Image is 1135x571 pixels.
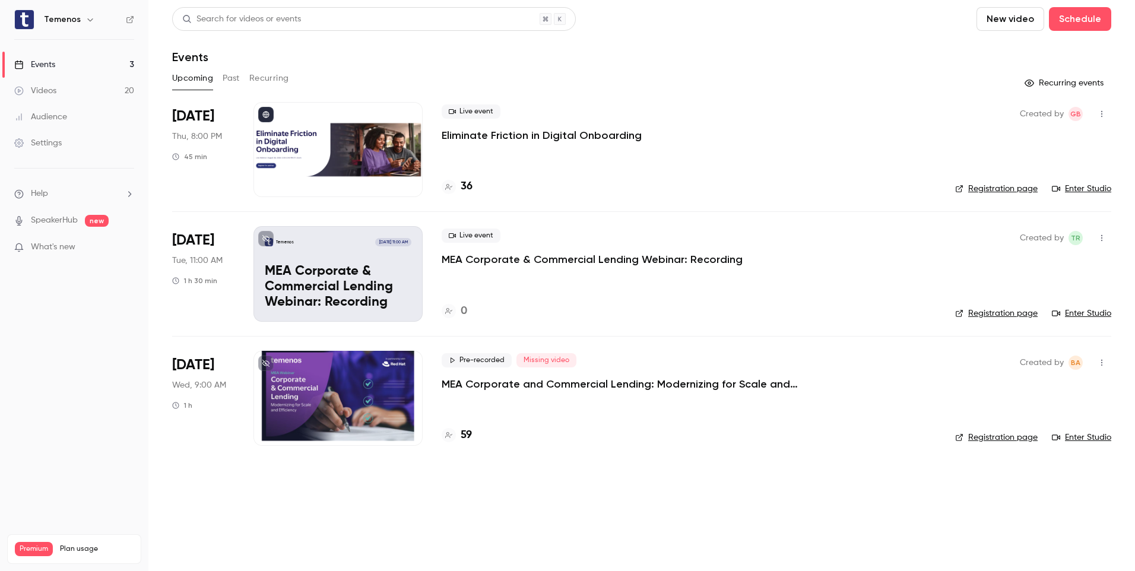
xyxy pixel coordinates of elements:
span: Live event [442,104,500,119]
div: Audience [14,111,67,123]
span: Created by [1020,356,1064,370]
p: Temenos [276,239,294,245]
a: Enter Studio [1052,307,1111,319]
h4: 0 [461,303,467,319]
a: 36 [442,179,473,195]
div: 1 h 30 min [172,276,217,285]
a: MEA Corporate & Commercial Lending Webinar: Recording Temenos[DATE] 11:00 AMMEA Corporate & Comme... [253,226,423,321]
h4: 59 [461,427,472,443]
div: Settings [14,137,62,149]
div: 45 min [172,152,207,161]
a: SpeakerHub [31,214,78,227]
a: Registration page [955,432,1038,443]
span: Created by [1020,231,1064,245]
span: [DATE] [172,231,214,250]
span: Balamurugan Arunachalam [1069,356,1083,370]
button: Recurring [249,69,289,88]
a: Enter Studio [1052,183,1111,195]
a: MEA Corporate & Commercial Lending Webinar: Recording [442,252,743,267]
a: Eliminate Friction in Digital Onboarding [442,128,642,142]
p: MEA Corporate & Commercial Lending Webinar: Recording [265,264,411,310]
span: Missing video [516,353,576,367]
span: TR [1071,231,1080,245]
div: Videos [14,85,56,97]
span: Created by [1020,107,1064,121]
a: Registration page [955,183,1038,195]
span: Ganesh Babu [1069,107,1083,121]
h4: 36 [461,179,473,195]
div: Search for videos or events [182,13,301,26]
span: Plan usage [60,544,134,554]
a: 0 [442,303,467,319]
button: Upcoming [172,69,213,88]
button: Recurring events [1019,74,1111,93]
div: Sep 10 Wed, 9:00 AM (Africa/Johannesburg) [172,351,234,446]
span: [DATE] [172,107,214,126]
span: new [85,215,109,227]
span: Pre-recorded [442,353,512,367]
h1: Events [172,50,208,64]
a: MEA Corporate and Commercial Lending: Modernizing for Scale and Efficiency [442,377,798,391]
div: Events [14,59,55,71]
a: Enter Studio [1052,432,1111,443]
span: GB [1070,107,1081,121]
span: Terniell Ramlah [1069,231,1083,245]
h6: Temenos [44,14,81,26]
span: BA [1071,356,1080,370]
img: Temenos [15,10,34,29]
span: Wed, 9:00 AM [172,379,226,391]
span: Live event [442,229,500,243]
a: Registration page [955,307,1038,319]
iframe: Noticeable Trigger [120,242,134,253]
a: 59 [442,427,472,443]
button: Past [223,69,240,88]
span: Thu, 8:00 PM [172,131,222,142]
button: New video [977,7,1044,31]
li: help-dropdown-opener [14,188,134,200]
div: Aug 28 Thu, 2:00 PM (America/New York) [172,102,234,197]
span: Tue, 11:00 AM [172,255,223,267]
div: 1 h [172,401,192,410]
span: [DATE] 11:00 AM [375,238,411,246]
span: [DATE] [172,356,214,375]
span: What's new [31,241,75,253]
button: Schedule [1049,7,1111,31]
span: Premium [15,542,53,556]
div: Sep 2 Tue, 11:00 AM (Africa/Johannesburg) [172,226,234,321]
span: Help [31,188,48,200]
